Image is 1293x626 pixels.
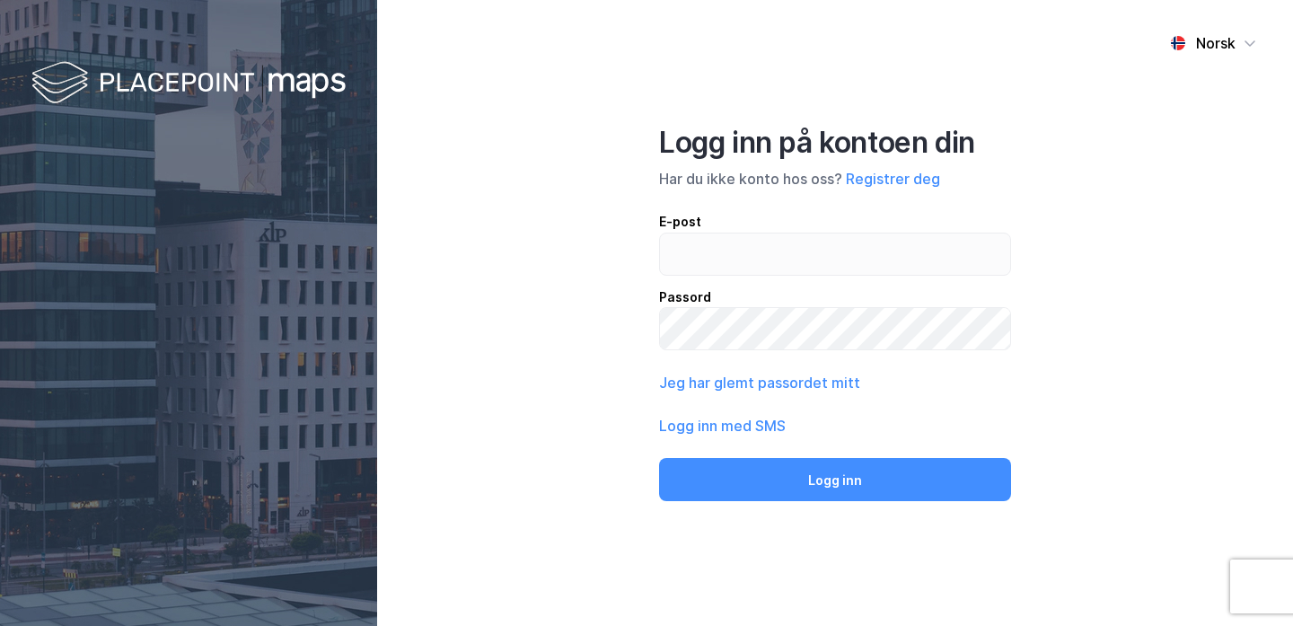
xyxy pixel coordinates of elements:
div: Norsk [1196,32,1236,54]
button: Jeg har glemt passordet mitt [659,372,860,393]
button: Logg inn [659,458,1011,501]
div: Logg inn på kontoen din [659,125,1011,161]
button: Registrer deg [846,168,940,190]
button: Logg inn med SMS [659,415,786,436]
div: Har du ikke konto hos oss? [659,168,1011,190]
iframe: Chat Widget [1203,540,1293,626]
div: Passord [659,287,1011,308]
img: logo-white.f07954bde2210d2a523dddb988cd2aa7.svg [31,57,346,110]
div: E-post [659,211,1011,233]
div: Kontrollprogram for chat [1203,540,1293,626]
